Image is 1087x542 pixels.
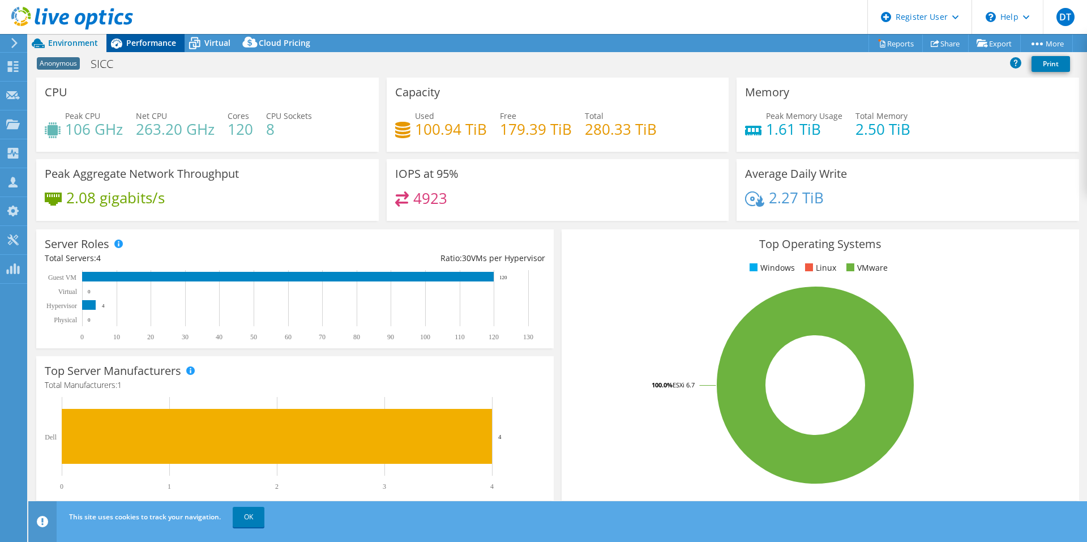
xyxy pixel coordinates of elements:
h4: Total Manufacturers: [45,379,545,391]
text: 2 [275,483,279,490]
text: 100 [420,333,430,341]
text: 3 [383,483,386,490]
tspan: 100.0% [652,381,673,389]
h4: 2.08 gigabits/s [66,191,165,204]
svg: \n [986,12,996,22]
h4: 106 GHz [65,123,123,135]
h4: 280.33 TiB [585,123,657,135]
span: Total Memory [855,110,908,121]
h4: 179.39 TiB [500,123,572,135]
div: Ratio: VMs per Hypervisor [295,252,545,264]
li: Linux [802,262,836,274]
h3: Peak Aggregate Network Throughput [45,168,239,180]
h3: Capacity [395,86,440,99]
text: 0 [80,333,84,341]
h4: 2.50 TiB [855,123,910,135]
span: Environment [48,37,98,48]
text: Hypervisor [46,302,77,310]
text: Physical [54,316,77,324]
h4: 120 [228,123,253,135]
text: 90 [387,333,394,341]
h3: Average Daily Write [745,168,847,180]
text: Dell [45,433,57,441]
span: This site uses cookies to track your navigation. [69,512,221,522]
h4: 100.94 TiB [415,123,487,135]
h3: IOPS at 95% [395,168,459,180]
text: 80 [353,333,360,341]
text: Virtual [58,288,78,296]
a: Reports [868,35,923,52]
text: 70 [319,333,326,341]
h3: CPU [45,86,67,99]
span: 1 [117,379,122,390]
text: 4 [490,483,494,490]
span: Peak CPU [65,110,100,121]
text: 50 [250,333,257,341]
text: 0 [88,317,91,323]
span: 30 [462,253,471,263]
span: 4 [96,253,101,263]
span: Anonymous [37,57,80,70]
h3: Top Server Manufacturers [45,365,181,377]
a: OK [233,507,264,527]
li: Windows [747,262,795,274]
text: 60 [285,333,292,341]
text: 120 [489,333,499,341]
tspan: ESXi 6.7 [673,381,695,389]
span: Virtual [204,37,230,48]
a: Export [968,35,1021,52]
h3: Top Operating Systems [570,238,1071,250]
span: CPU Sockets [266,110,312,121]
span: Total [585,110,604,121]
text: 4 [498,433,502,440]
text: 0 [88,289,91,295]
text: 10 [113,333,120,341]
text: 130 [523,333,533,341]
text: Guest VM [48,274,76,281]
text: 40 [216,333,222,341]
span: Used [415,110,434,121]
span: Cores [228,110,249,121]
text: 110 [455,333,465,341]
span: Peak Memory Usage [766,110,842,121]
h3: Server Roles [45,238,109,250]
text: 20 [147,333,154,341]
span: Free [500,110,516,121]
text: 4 [102,303,105,309]
h3: Memory [745,86,789,99]
text: 120 [499,275,507,280]
text: 0 [60,483,63,490]
h4: 8 [266,123,312,135]
h4: 263.20 GHz [136,123,215,135]
a: More [1020,35,1073,52]
text: 1 [168,483,171,490]
span: Performance [126,37,176,48]
h4: 1.61 TiB [766,123,842,135]
span: DT [1056,8,1075,26]
a: Share [922,35,969,52]
text: 30 [182,333,189,341]
div: Total Servers: [45,252,295,264]
h1: SICC [85,58,131,70]
span: Cloud Pricing [259,37,310,48]
li: VMware [844,262,888,274]
h4: 4923 [413,192,447,204]
h4: 2.27 TiB [769,191,824,204]
span: Net CPU [136,110,167,121]
a: Print [1032,56,1070,72]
